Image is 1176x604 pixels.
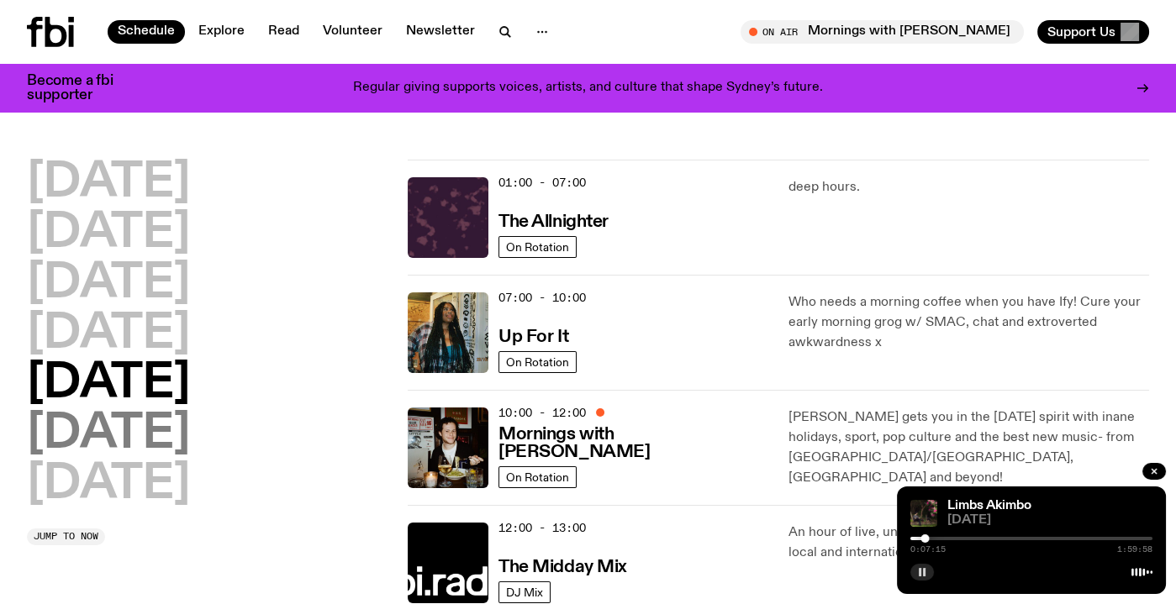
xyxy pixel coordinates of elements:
[498,555,627,576] a: The Midday Mix
[27,311,190,358] button: [DATE]
[498,236,577,258] a: On Rotation
[498,559,627,576] h3: The Midday Mix
[498,210,609,231] a: The Allnighter
[34,532,98,541] span: Jump to now
[506,470,569,483] span: On Rotation
[27,210,190,257] button: [DATE]
[498,325,568,346] a: Up For It
[498,328,568,346] h3: Up For It
[741,20,1024,44] button: On AirMornings with [PERSON_NAME]
[27,411,190,458] button: [DATE]
[108,20,185,44] a: Schedule
[506,240,569,253] span: On Rotation
[910,500,937,527] img: Jackson sits at an outdoor table, legs crossed and gazing at a black and brown dog also sitting a...
[506,355,569,368] span: On Rotation
[1047,24,1115,39] span: Support Us
[27,74,134,102] h3: Become a fbi supporter
[1117,545,1152,554] span: 1:59:58
[788,292,1149,353] p: Who needs a morning coffee when you have Ify! Cure your early morning grog w/ SMAC, chat and extr...
[947,514,1152,527] span: [DATE]
[788,407,1149,488] p: [PERSON_NAME] gets you in the [DATE] spirit with inane holidays, sport, pop culture and the best ...
[188,20,255,44] a: Explore
[498,426,768,461] h3: Mornings with [PERSON_NAME]
[353,81,823,96] p: Regular giving supports voices, artists, and culture that shape Sydney’s future.
[498,466,577,488] a: On Rotation
[27,360,190,407] button: [DATE]
[506,586,543,598] span: DJ Mix
[498,520,586,536] span: 12:00 - 13:00
[498,213,609,231] h3: The Allnighter
[910,545,946,554] span: 0:07:15
[408,292,488,373] img: Ify - a Brown Skin girl with black braided twists, looking up to the side with her tongue stickin...
[498,290,586,306] span: 07:00 - 10:00
[313,20,393,44] a: Volunteer
[498,351,577,373] a: On Rotation
[498,175,586,191] span: 01:00 - 07:00
[788,177,1149,197] p: deep hours.
[27,461,190,508] button: [DATE]
[408,407,488,488] img: Sam blankly stares at the camera, brightly lit by a camera flash wearing a hat collared shirt and...
[27,260,190,307] button: [DATE]
[498,581,551,603] a: DJ Mix
[498,405,586,421] span: 10:00 - 12:00
[396,20,485,44] a: Newsletter
[258,20,309,44] a: Read
[1037,20,1149,44] button: Support Us
[27,528,105,545] button: Jump to now
[498,423,768,461] a: Mornings with [PERSON_NAME]
[788,523,1149,563] p: An hour of live, uninterrupted music from some of the best local and international DJs. Start you...
[27,160,190,207] button: [DATE]
[947,499,1031,512] a: Limbs Akimbo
